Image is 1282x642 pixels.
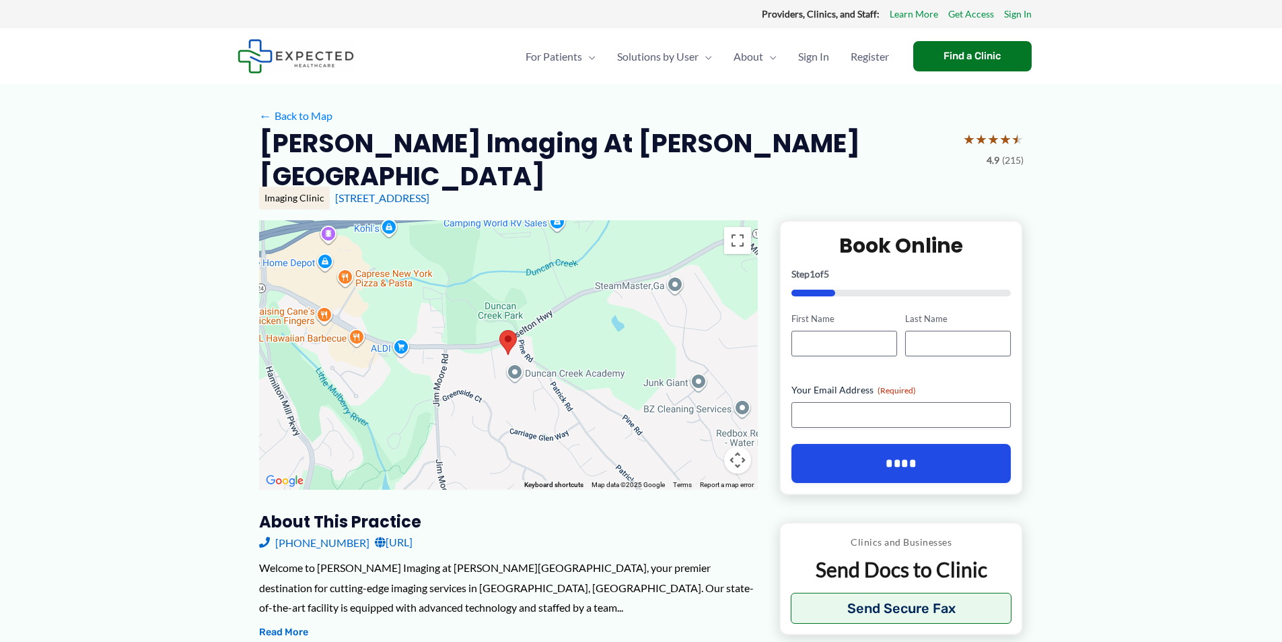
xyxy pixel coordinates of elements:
[810,268,815,280] span: 1
[975,127,987,152] span: ★
[1011,127,1024,152] span: ★
[791,534,1012,551] p: Clinics and Businesses
[798,33,829,80] span: Sign In
[791,556,1012,583] p: Send Docs to Clinic
[763,33,777,80] span: Menu Toggle
[699,33,712,80] span: Menu Toggle
[1004,5,1032,23] a: Sign In
[259,106,332,126] a: ←Back to Map
[824,268,829,280] span: 5
[259,127,952,193] h2: [PERSON_NAME] Imaging at [PERSON_NAME][GEOGRAPHIC_DATA]
[723,33,787,80] a: AboutMenu Toggle
[948,5,994,23] a: Get Access
[987,127,999,152] span: ★
[1002,152,1024,169] span: (215)
[617,33,699,80] span: Solutions by User
[259,624,308,641] button: Read More
[262,472,307,490] img: Google
[375,532,413,552] a: [URL]
[890,5,938,23] a: Learn More
[526,33,582,80] span: For Patients
[840,33,900,80] a: Register
[724,447,751,474] button: Map camera controls
[791,593,1012,624] button: Send Secure Fax
[238,39,354,73] img: Expected Healthcare Logo - side, dark font, small
[259,532,369,552] a: [PHONE_NUMBER]
[791,383,1011,397] label: Your Email Address
[913,41,1032,71] a: Find a Clinic
[592,481,665,488] span: Map data ©2025 Google
[999,127,1011,152] span: ★
[787,33,840,80] a: Sign In
[259,558,758,618] div: Welcome to [PERSON_NAME] Imaging at [PERSON_NAME][GEOGRAPHIC_DATA], your premier destination for ...
[987,152,999,169] span: 4.9
[259,511,758,532] h3: About this practice
[515,33,900,80] nav: Primary Site Navigation
[515,33,606,80] a: For PatientsMenu Toggle
[700,481,754,488] a: Report a map error
[259,109,272,122] span: ←
[878,385,916,395] span: (Required)
[791,232,1011,259] h2: Book Online
[791,269,1011,279] p: Step of
[524,480,583,490] button: Keyboard shortcuts
[963,127,975,152] span: ★
[262,472,307,490] a: Open this area in Google Maps (opens a new window)
[673,481,692,488] a: Terms (opens in new tab)
[335,191,429,204] a: [STREET_ADDRESS]
[582,33,596,80] span: Menu Toggle
[259,187,330,210] div: Imaging Clinic
[791,313,897,325] label: First Name
[724,227,751,254] button: Toggle fullscreen view
[905,313,1011,325] label: Last Name
[762,8,880,20] strong: Providers, Clinics, and Staff:
[606,33,723,80] a: Solutions by UserMenu Toggle
[734,33,763,80] span: About
[851,33,889,80] span: Register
